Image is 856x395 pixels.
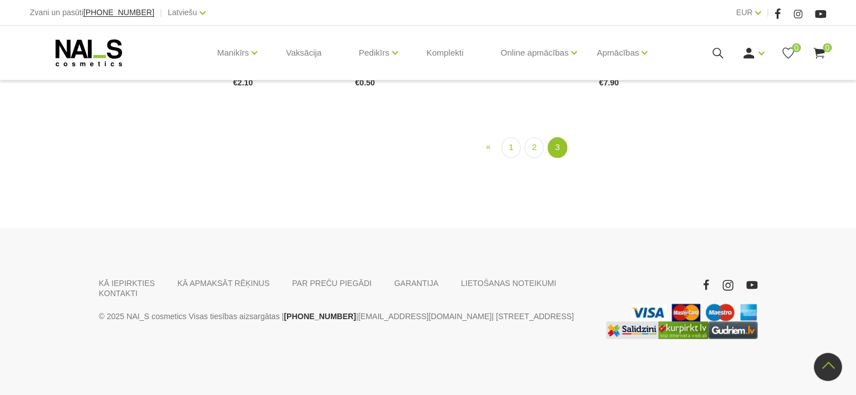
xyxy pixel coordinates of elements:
[486,142,490,151] span: «
[597,30,639,75] a: Apmācības
[355,78,375,87] span: €0.50
[525,137,544,158] a: 2
[500,30,568,75] a: Online apmācības
[99,288,138,298] a: KONTAKTI
[277,26,330,80] a: Vaksācija
[284,310,356,323] a: [PHONE_NUMBER]
[736,6,753,19] a: EUR
[501,137,521,158] a: 1
[233,137,826,158] nav: catalog-product-list
[358,310,491,323] a: [EMAIL_ADDRESS][DOMAIN_NAME]
[168,6,197,19] a: Latviešu
[418,26,473,80] a: Komplekti
[461,278,556,288] a: LIETOŠANAS NOTEIKUMI
[781,46,795,60] a: 0
[99,310,589,323] p: © 2025 NAI_S cosmetics Visas tiesības aizsargātas | | | [STREET_ADDRESS]
[658,321,708,339] img: Lielākais Latvijas interneta veikalu preču meklētājs
[394,278,438,288] a: GARANTIJA
[708,321,758,339] img: www.gudriem.lv/veikali/lv
[177,278,270,288] a: KĀ APMAKSĀT RĒĶINUS
[292,278,371,288] a: PAR PREČU PIEGĀDI
[812,46,826,60] a: 0
[767,6,769,20] span: |
[606,321,658,339] img: Labākā cena interneta veikalos - Samsung, Cena, iPhone, Mobilie telefoni
[792,43,801,52] span: 0
[708,321,758,339] a: https://www.gudriem.lv/veikali/lv
[548,137,567,158] a: 3
[599,78,619,87] span: €7.90
[99,278,155,288] a: KĀ IEPIRKTIES
[30,6,154,20] div: Zvani un pasūti
[160,6,162,20] span: |
[217,30,249,75] a: Manikīrs
[479,137,497,157] a: Previous
[233,78,253,87] span: €2.10
[83,8,154,17] a: [PHONE_NUMBER]
[823,43,832,52] span: 0
[358,30,389,75] a: Pedikīrs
